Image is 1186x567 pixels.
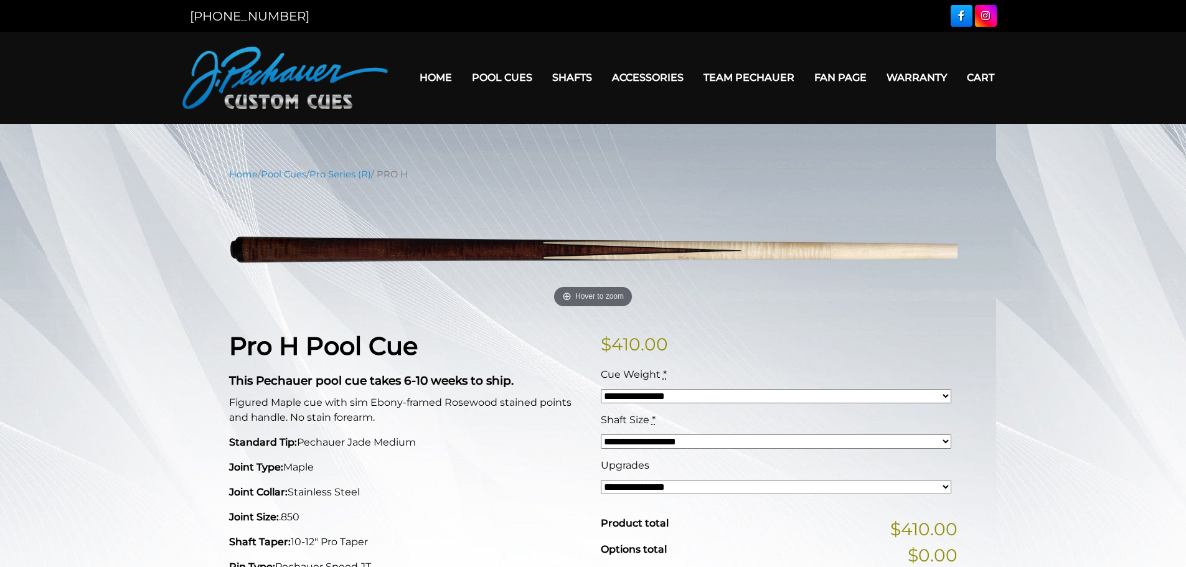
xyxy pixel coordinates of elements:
[229,535,586,550] p: 10-12" Pro Taper
[182,47,388,109] img: Pechauer Custom Cues
[652,414,656,426] abbr: required
[229,330,418,361] strong: Pro H Pool Cue
[663,368,667,380] abbr: required
[890,516,958,542] span: $410.00
[229,536,291,548] strong: Shaft Taper:
[601,459,649,471] span: Upgrades
[229,436,297,448] strong: Standard Tip:
[804,62,877,93] a: Fan Page
[229,395,586,425] p: Figured Maple cue with sim Ebony-framed Rosewood stained points and handle. No stain forearm.
[229,190,958,312] img: PRO-H.png
[601,543,667,555] span: Options total
[877,62,957,93] a: Warranty
[462,62,542,93] a: Pool Cues
[542,62,602,93] a: Shafts
[229,169,258,180] a: Home
[229,190,958,312] a: Hover to zoom
[957,62,1004,93] a: Cart
[229,510,586,525] p: .850
[601,414,649,426] span: Shaft Size
[229,167,958,181] nav: Breadcrumb
[229,461,283,473] strong: Joint Type:
[261,169,306,180] a: Pool Cues
[229,486,288,498] strong: Joint Collar:
[190,9,309,24] a: [PHONE_NUMBER]
[229,373,514,388] strong: This Pechauer pool cue takes 6-10 weeks to ship.
[601,368,661,380] span: Cue Weight
[694,62,804,93] a: Team Pechauer
[601,517,669,529] span: Product total
[229,460,586,475] p: Maple
[229,511,279,523] strong: Joint Size:
[229,485,586,500] p: Stainless Steel
[601,334,611,355] span: $
[309,169,371,180] a: Pro Series (R)
[410,62,462,93] a: Home
[602,62,694,93] a: Accessories
[229,435,586,450] p: Pechauer Jade Medium
[601,334,668,355] bdi: 410.00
